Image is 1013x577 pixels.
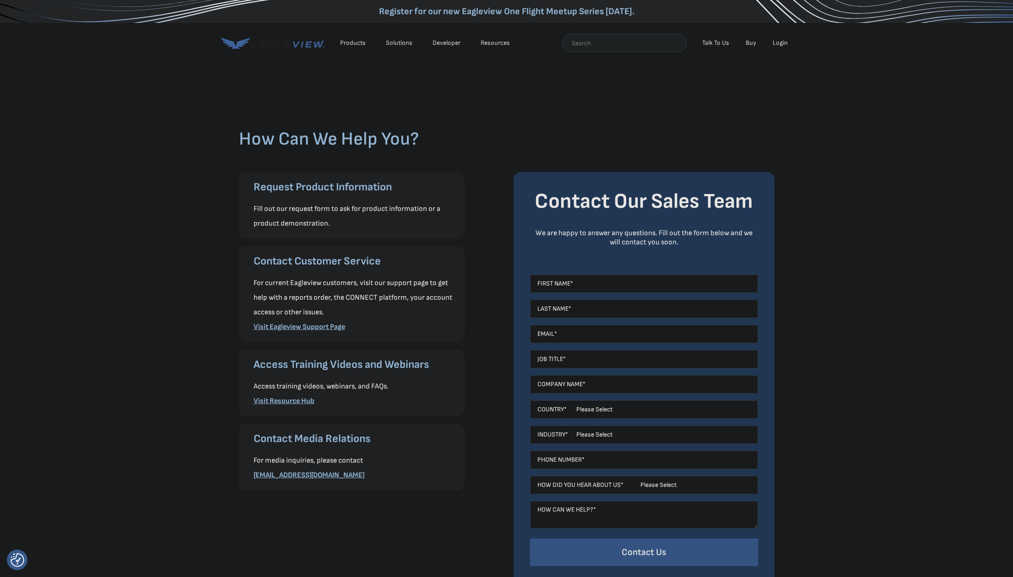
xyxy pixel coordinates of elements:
[254,202,455,231] p: Fill out our request form to ask for product information or a product demonstration.
[254,323,345,331] a: Visit Eagleview Support Page
[773,39,788,47] div: Login
[254,471,364,480] a: [EMAIL_ADDRESS][DOMAIN_NAME]
[254,453,455,468] p: For media inquiries, please contact
[11,553,24,567] img: Revisit consent button
[481,39,510,47] div: Resources
[433,39,460,47] a: Developer
[239,128,775,150] h2: How Can We Help You?
[386,39,412,47] div: Solutions
[254,180,455,194] h3: Request Product Information
[254,397,314,405] a: Visit Resource Hub
[254,276,455,320] p: For current Eagleview customers, visit our support page to get help with a reports order, the CON...
[379,6,634,17] a: Register for our new Eagleview One Flight Meetup Series [DATE].
[535,189,753,214] strong: Contact Our Sales Team
[562,34,687,52] input: Search
[340,39,366,47] div: Products
[254,357,455,372] h3: Access Training Videos and Webinars
[530,539,758,566] input: Contact Us
[530,229,758,247] div: We are happy to answer any questions. Fill out the form below and we will contact you soon.
[254,379,455,394] p: Access training videos, webinars, and FAQs.
[254,254,455,269] h3: Contact Customer Service
[11,553,24,567] button: Consent Preferences
[254,431,455,446] h3: Contact Media Relations
[746,39,756,47] a: Buy
[702,39,729,47] div: Talk To Us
